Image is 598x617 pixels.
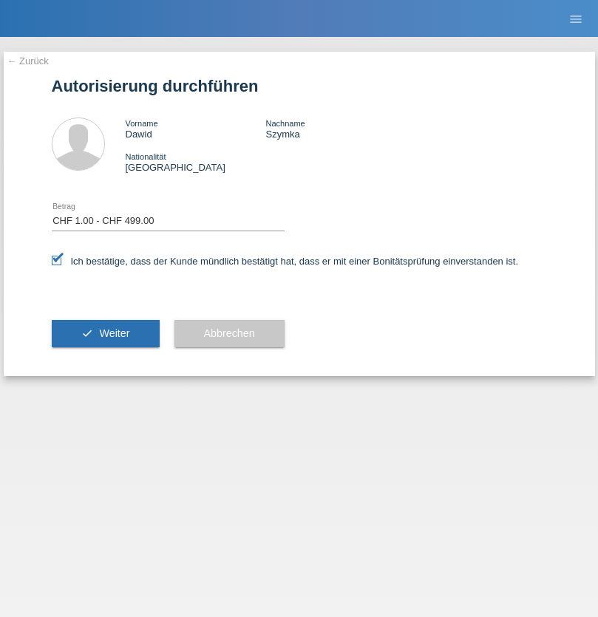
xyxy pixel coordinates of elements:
[52,320,160,348] button: check Weiter
[561,14,591,23] a: menu
[81,327,93,339] i: check
[99,327,129,339] span: Weiter
[52,77,547,95] h1: Autorisierung durchführen
[126,119,158,128] span: Vorname
[126,151,266,173] div: [GEOGRAPHIC_DATA]
[265,117,406,140] div: Szymka
[52,256,519,267] label: Ich bestätige, dass der Kunde mündlich bestätigt hat, dass er mit einer Bonitätsprüfung einversta...
[126,152,166,161] span: Nationalität
[204,327,255,339] span: Abbrechen
[174,320,285,348] button: Abbrechen
[568,12,583,27] i: menu
[265,119,305,128] span: Nachname
[126,117,266,140] div: Dawid
[7,55,49,67] a: ← Zurück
